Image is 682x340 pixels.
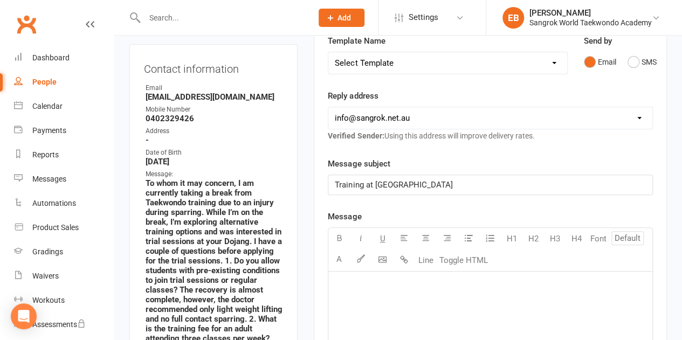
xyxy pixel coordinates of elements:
a: Gradings [14,240,114,264]
label: Send by [584,34,612,47]
a: Workouts [14,288,114,313]
button: Email [584,52,616,72]
a: Product Sales [14,216,114,240]
div: Calendar [32,102,63,110]
a: Messages [14,167,114,191]
a: People [14,70,114,94]
h3: Contact information [144,59,283,75]
strong: 0402329426 [146,114,283,123]
div: Automations [32,199,76,207]
strong: [DATE] [146,157,283,166]
span: Settings [409,5,438,30]
a: Calendar [14,94,114,119]
strong: - [146,135,283,145]
a: Clubworx [13,11,40,38]
button: Toggle HTML [436,249,490,271]
div: Messages [32,175,66,183]
div: Payments [32,126,66,135]
div: Waivers [32,272,59,280]
button: H2 [522,228,544,249]
div: Product Sales [32,223,79,232]
strong: Verified Sender: [328,131,384,140]
div: EB [502,7,524,29]
button: Font [587,228,609,249]
div: Message: [146,169,283,179]
div: Dashboard [32,53,70,62]
strong: [EMAIL_ADDRESS][DOMAIN_NAME] [146,92,283,102]
input: Search... [141,10,305,25]
button: Add [319,9,364,27]
button: Line [415,249,436,271]
span: U [380,234,385,244]
label: Message subject [328,157,390,170]
label: Reply address [328,89,378,102]
label: Message [328,210,361,223]
a: Reports [14,143,114,167]
button: H3 [544,228,566,249]
a: Automations [14,191,114,216]
button: U [371,228,393,249]
div: Address [146,126,283,136]
input: Default [611,231,644,245]
div: Date of Birth [146,148,283,158]
button: H1 [501,228,522,249]
span: Using this address will improve delivery rates. [328,131,534,140]
div: Open Intercom Messenger [11,303,37,329]
span: Add [337,13,351,22]
div: Assessments [32,320,86,329]
a: Assessments [14,313,114,337]
div: Workouts [32,296,65,304]
div: Reports [32,150,59,159]
button: SMS [628,52,657,72]
button: H4 [566,228,587,249]
label: Template Name [328,34,385,47]
button: A [328,249,350,271]
div: Sangrok World Taekwondo Academy [529,18,652,27]
div: Mobile Number [146,105,283,115]
div: [PERSON_NAME] [529,8,652,18]
span: Training at [GEOGRAPHIC_DATA] [335,180,452,190]
a: Dashboard [14,46,114,70]
div: Email [146,83,283,93]
div: People [32,78,57,86]
div: Gradings [32,247,63,256]
a: Waivers [14,264,114,288]
a: Payments [14,119,114,143]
